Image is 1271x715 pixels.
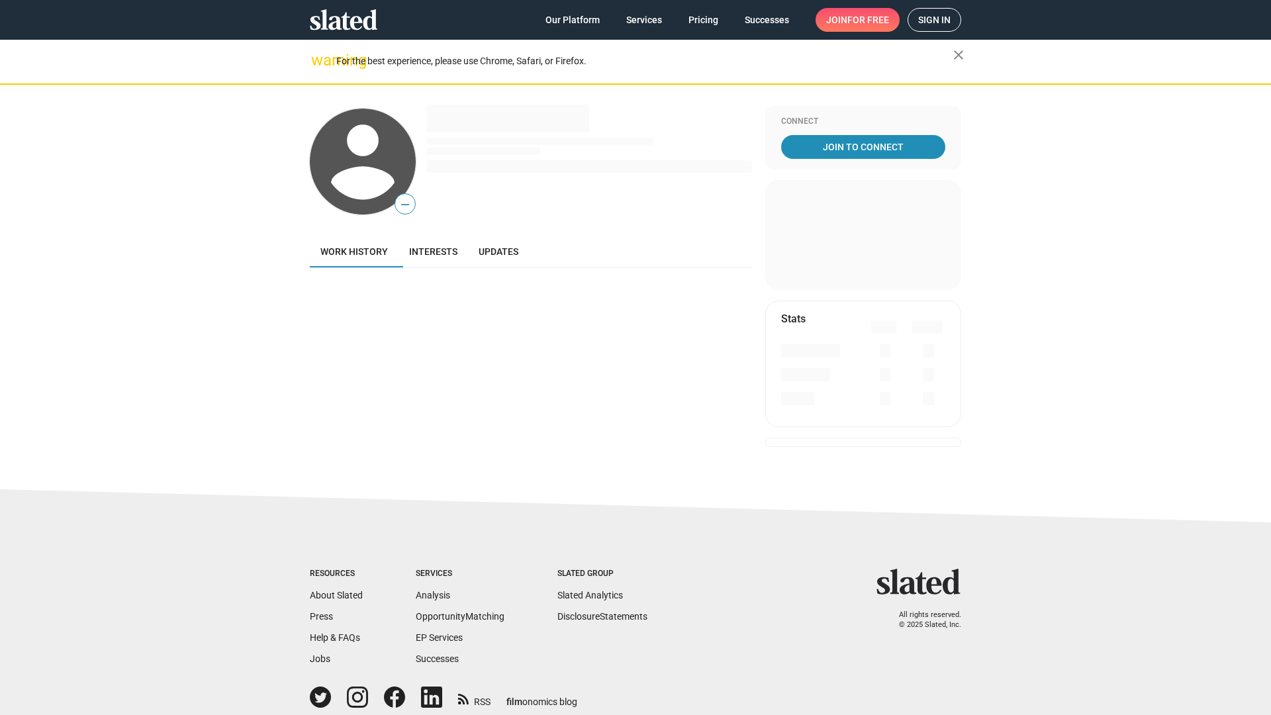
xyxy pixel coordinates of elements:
a: Successes [734,8,800,32]
a: Analysis [416,590,450,600]
div: Connect [781,117,945,127]
a: Interests [399,236,468,267]
span: Interests [409,246,457,257]
a: Work history [310,236,399,267]
span: Services [626,8,662,32]
mat-icon: warning [311,52,327,68]
span: Work history [320,246,388,257]
a: filmonomics blog [506,685,577,708]
a: Join To Connect [781,135,945,159]
span: for free [847,8,889,32]
div: Slated Group [557,569,647,579]
span: Successes [745,8,789,32]
a: Sign in [908,8,961,32]
a: OpportunityMatching [416,611,504,622]
a: Our Platform [535,8,610,32]
a: Help & FAQs [310,632,360,643]
span: Updates [479,246,518,257]
a: Pricing [678,8,729,32]
a: RSS [458,688,491,708]
a: Successes [416,653,459,664]
span: film [506,696,522,707]
span: Our Platform [545,8,600,32]
div: Services [416,569,504,579]
span: Sign in [918,9,951,31]
a: Joinfor free [816,8,900,32]
a: EP Services [416,632,463,643]
span: Join [826,8,889,32]
mat-card-title: Stats [781,312,806,326]
mat-icon: close [951,47,966,63]
p: All rights reserved. © 2025 Slated, Inc. [885,610,961,630]
span: — [395,196,415,213]
a: Services [616,8,673,32]
a: DisclosureStatements [557,611,647,622]
span: Join To Connect [784,135,943,159]
a: About Slated [310,590,363,600]
a: Updates [468,236,529,267]
a: Press [310,611,333,622]
a: Jobs [310,653,330,664]
div: For the best experience, please use Chrome, Safari, or Firefox. [336,52,953,70]
div: Resources [310,569,363,579]
span: Pricing [688,8,718,32]
a: Slated Analytics [557,590,623,600]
